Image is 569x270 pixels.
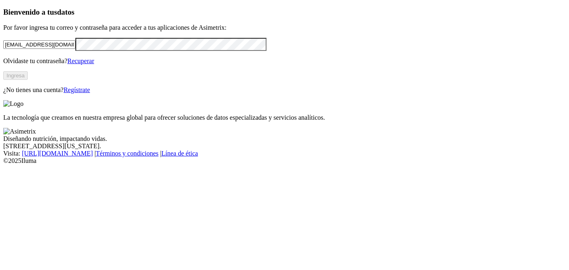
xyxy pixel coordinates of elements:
[3,100,24,108] img: Logo
[3,114,566,121] p: La tecnología que creamos en nuestra empresa global para ofrecer soluciones de datos especializad...
[3,8,566,17] h3: Bienvenido a tus
[161,150,198,157] a: Línea de ética
[3,40,75,49] input: Tu correo
[96,150,159,157] a: Términos y condiciones
[3,150,566,157] div: Visita : | |
[3,86,566,94] p: ¿No tienes una cuenta?
[3,157,566,165] div: © 2025 Iluma
[57,8,75,16] span: datos
[3,128,36,135] img: Asimetrix
[22,150,93,157] a: [URL][DOMAIN_NAME]
[3,143,566,150] div: [STREET_ADDRESS][US_STATE].
[3,57,566,65] p: Olvidaste tu contraseña?
[64,86,90,93] a: Regístrate
[3,135,566,143] div: Diseñando nutrición, impactando vidas.
[3,24,566,31] p: Por favor ingresa tu correo y contraseña para acceder a tus aplicaciones de Asimetrix:
[67,57,94,64] a: Recuperar
[3,71,28,80] button: Ingresa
